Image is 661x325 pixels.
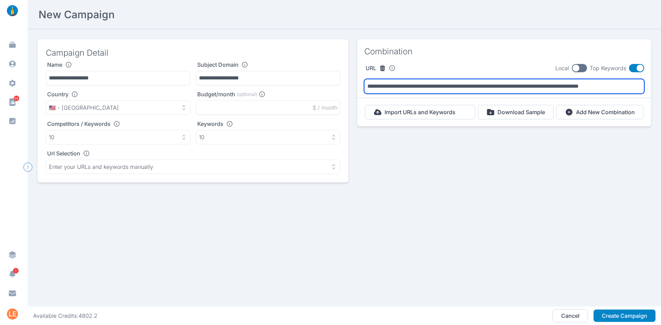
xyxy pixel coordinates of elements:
[237,91,257,98] span: (optional)
[556,105,643,119] button: Add New Combination
[590,65,626,72] span: Top Keywords
[365,105,475,119] button: Import URLs and Keywords
[33,312,97,319] div: Available Credits: 4802.2
[478,105,554,119] button: Download Sample
[197,91,235,98] label: Budget/month
[49,104,119,111] p: 🇺🇸 - [GEOGRAPHIC_DATA]
[197,120,223,127] label: Keywords
[46,130,190,144] button: 10
[366,65,376,72] label: URL
[199,134,204,141] p: 10
[4,5,21,16] img: linklaunch_small.2ae18699.png
[46,160,340,174] button: Enter your URLs and keywords manually
[47,120,111,127] label: Competitors / Keywords
[49,134,54,141] p: 10
[47,61,62,68] label: Name
[39,8,115,21] h2: New Campaign
[46,100,190,115] button: 🇺🇸 - [GEOGRAPHIC_DATA]
[576,109,635,116] p: Add New Combination
[313,104,337,111] p: $ / month
[46,47,340,58] h3: Campaign Detail
[594,310,655,322] button: Create Campaign
[14,96,19,101] span: 88
[555,65,569,72] span: Local
[197,61,239,68] label: Subject Domain
[196,130,340,144] button: 10
[553,309,588,322] button: Cancel
[385,109,455,116] p: Import URLs and Keywords
[364,46,412,57] h3: Combination
[47,91,69,98] label: Country
[49,163,153,170] p: Enter your URLs and keywords manually
[47,150,80,157] label: Url Selection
